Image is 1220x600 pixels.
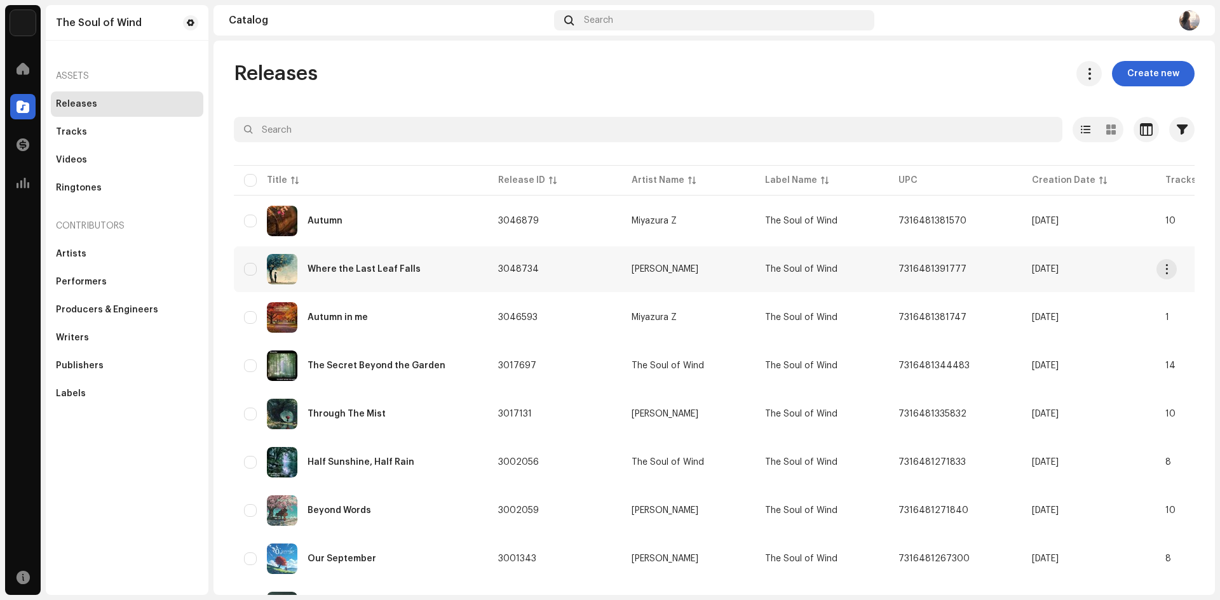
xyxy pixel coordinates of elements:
[51,91,203,117] re-m-nav-item: Releases
[1032,265,1059,274] span: Oct 9, 2025
[898,361,970,370] span: 7316481344483
[765,410,837,418] span: The Soul of Wind
[765,174,817,187] div: Label Name
[898,410,966,418] span: 7316481335832
[56,249,86,259] div: Artists
[498,506,539,515] span: 3002059
[308,217,342,225] div: Autumn
[898,554,970,563] span: 7316481267300
[632,313,677,322] div: Miyazura Z
[632,458,704,467] div: The Soul of Wind
[765,313,837,322] span: The Soul of Wind
[1032,506,1059,515] span: Sep 9, 2025
[308,506,371,515] div: Beyond Words
[56,361,104,371] div: Publishers
[51,61,203,91] re-a-nav-header: Assets
[898,265,966,274] span: 7316481391777
[498,410,532,418] span: 3017131
[584,15,613,25] span: Search
[308,265,421,274] div: Where the Last Leaf Falls
[267,254,297,284] img: e0e0ff7d-aac8-49d3-bcfa-366056c5f477
[898,506,968,515] span: 7316481271840
[1032,217,1059,225] span: Oct 7, 2025
[1032,361,1059,370] span: Sep 26, 2025
[51,211,203,241] re-a-nav-header: Contributors
[51,241,203,267] re-m-nav-item: Artists
[308,361,445,370] div: The Secret Beyond the Garden
[56,127,87,137] div: Tracks
[765,506,837,515] span: The Soul of Wind
[229,15,549,25] div: Catalog
[632,554,698,563] div: [PERSON_NAME]
[308,458,414,467] div: Half Sunshine, Half Rain
[1032,410,1059,418] span: Sep 25, 2025
[308,554,376,563] div: Our September
[632,313,745,322] span: Miyazura Z
[56,389,86,399] div: Labels
[498,458,539,467] span: 3002056
[498,313,538,322] span: 3046593
[898,458,966,467] span: 7316481271833
[898,313,966,322] span: 7316481381747
[267,447,297,477] img: 2cf67ea4-3af1-45ed-bf70-b2695bcddeea
[234,61,318,86] span: Releases
[632,265,698,274] div: [PERSON_NAME]
[632,361,704,370] div: The Soul of Wind
[1032,313,1059,322] span: Oct 7, 2025
[632,265,745,274] span: Michael Azusa
[1127,61,1179,86] span: Create new
[267,399,297,429] img: 470cbf5e-b1fe-4ebf-9ef2-57fe11968a04
[51,175,203,201] re-m-nav-item: Ringtones
[1032,174,1095,187] div: Creation Date
[56,305,158,315] div: Producers & Engineers
[308,313,368,322] div: Autumn in me
[267,174,287,187] div: Title
[632,410,745,418] span: Michael Azusa
[632,217,677,225] div: Miyazura Z
[56,18,142,28] div: The Soul of Wind
[765,554,837,563] span: The Soul of Wind
[51,381,203,406] re-m-nav-item: Labels
[51,269,203,295] re-m-nav-item: Performers
[765,217,837,225] span: The Soul of Wind
[498,265,539,274] span: 3048734
[1112,61,1195,86] button: Create new
[10,10,36,36] img: de0d2825-999c-4937-b35a-9adca56ee094
[632,458,745,467] span: The Soul of Wind
[632,361,745,370] span: The Soul of Wind
[267,495,297,526] img: dc133fea-85aa-4652-96e0-6040e6437818
[632,217,745,225] span: Miyazura Z
[898,217,966,225] span: 7316481381570
[308,410,386,418] div: Through The Mist
[632,554,745,563] span: Michael Azusa
[632,506,745,515] span: Jessica Yui
[267,206,297,236] img: 3fe30a77-d453-4750-b247-7844ce17b089
[267,350,297,381] img: 0d2890ce-ecc3-4c93-a98a-d7d09b1774a1
[498,217,539,225] span: 3046879
[56,277,107,287] div: Performers
[267,302,297,333] img: 28337949-62a0-404f-9faf-f06b0c014759
[51,147,203,173] re-m-nav-item: Videos
[1179,10,1200,30] img: e14c2559-d7fb-4018-890a-16e0278ea14d
[498,554,536,563] span: 3001343
[632,506,698,515] div: [PERSON_NAME]
[51,119,203,145] re-m-nav-item: Tracks
[765,361,837,370] span: The Soul of Wind
[498,361,536,370] span: 3017697
[765,265,837,274] span: The Soul of Wind
[234,117,1062,142] input: Search
[56,183,102,193] div: Ringtones
[56,99,97,109] div: Releases
[498,174,545,187] div: Release ID
[56,333,89,343] div: Writers
[765,458,837,467] span: The Soul of Wind
[51,353,203,378] re-m-nav-item: Publishers
[1032,458,1059,467] span: Sep 9, 2025
[51,297,203,323] re-m-nav-item: Producers & Engineers
[51,325,203,350] re-m-nav-item: Writers
[56,155,87,165] div: Videos
[632,410,698,418] div: [PERSON_NAME]
[267,543,297,574] img: e41c9b07-84b8-465c-bd25-9d7801a95637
